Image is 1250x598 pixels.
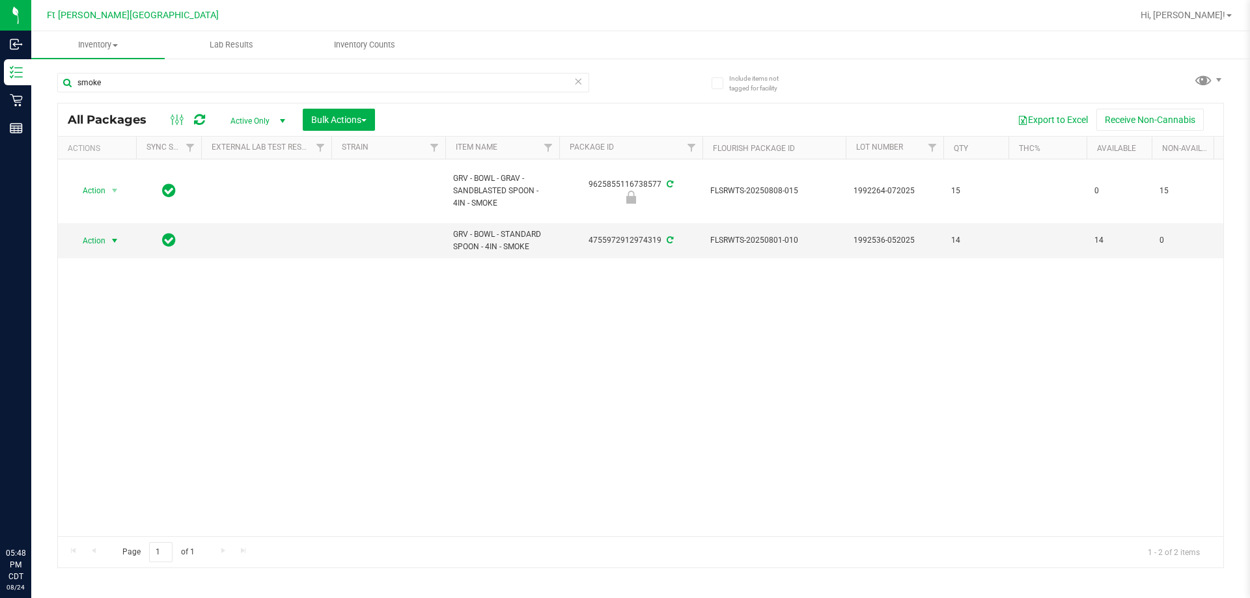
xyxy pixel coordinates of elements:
[1097,144,1136,153] a: Available
[107,182,123,200] span: select
[31,31,165,59] a: Inventory
[1096,109,1204,131] button: Receive Non-Cannabis
[681,137,702,159] a: Filter
[192,39,271,51] span: Lab Results
[456,143,497,152] a: Item Name
[665,180,673,189] span: Sync from Compliance System
[10,66,23,79] inline-svg: Inventory
[1160,185,1209,197] span: 15
[1141,10,1225,20] span: Hi, [PERSON_NAME]!
[47,10,219,21] span: Ft [PERSON_NAME][GEOGRAPHIC_DATA]
[1019,144,1040,153] a: THC%
[111,542,205,562] span: Page of 1
[6,547,25,582] p: 05:48 PM CDT
[57,73,589,92] input: Search Package ID, Item Name, SKU, Lot or Part Number...
[68,113,160,127] span: All Packages
[922,137,943,159] a: Filter
[31,39,165,51] span: Inventory
[710,234,838,247] span: FLSRWTS-20250801-010
[729,74,794,93] span: Include items not tagged for facility
[1160,234,1209,247] span: 0
[453,172,551,210] span: GRV - BOWL - GRAV - SANDBLASTED SPOON - 4IN - SMOKE
[303,109,375,131] button: Bulk Actions
[342,143,368,152] a: Strain
[856,143,903,152] a: Lot Number
[180,137,201,159] a: Filter
[1162,144,1220,153] a: Non-Available
[10,38,23,51] inline-svg: Inbound
[71,182,106,200] span: Action
[13,494,52,533] iframe: Resource center
[212,143,314,152] a: External Lab Test Result
[954,144,968,153] a: Qty
[146,143,197,152] a: Sync Status
[665,236,673,245] span: Sync from Compliance System
[1009,109,1096,131] button: Export to Excel
[557,178,704,204] div: 9625855116738577
[310,137,331,159] a: Filter
[557,234,704,247] div: 4755972912974319
[453,228,551,253] span: GRV - BOWL - STANDARD SPOON - 4IN - SMOKE
[1094,234,1144,247] span: 14
[162,182,176,200] span: In Sync
[71,232,106,250] span: Action
[1137,542,1210,562] span: 1 - 2 of 2 items
[424,137,445,159] a: Filter
[557,191,704,204] div: Newly Received
[10,94,23,107] inline-svg: Retail
[165,31,298,59] a: Lab Results
[316,39,413,51] span: Inventory Counts
[68,144,131,153] div: Actions
[951,234,1001,247] span: 14
[311,115,367,125] span: Bulk Actions
[149,542,173,562] input: 1
[6,582,25,592] p: 08/24
[107,232,123,250] span: select
[854,234,936,247] span: 1992536-052025
[574,73,583,90] span: Clear
[713,144,795,153] a: Flourish Package ID
[854,185,936,197] span: 1992264-072025
[1094,185,1144,197] span: 0
[298,31,432,59] a: Inventory Counts
[162,231,176,249] span: In Sync
[570,143,614,152] a: Package ID
[710,185,838,197] span: FLSRWTS-20250808-015
[951,185,1001,197] span: 15
[10,122,23,135] inline-svg: Reports
[538,137,559,159] a: Filter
